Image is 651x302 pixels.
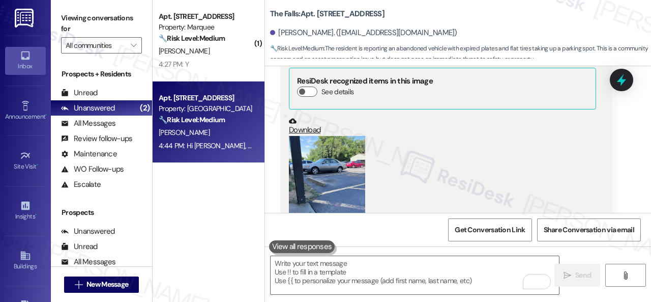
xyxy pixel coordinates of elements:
[64,277,139,293] button: New Message
[61,103,115,114] div: Unanswered
[159,22,253,33] div: Property: Marquee
[297,76,433,86] b: ResiDesk recognized items in this image
[75,281,82,289] i: 
[289,136,365,238] button: Zoom image
[5,147,46,175] a: Site Visit •
[35,211,37,218] span: •
[5,247,46,274] a: Buildings
[321,87,353,97] label: See details
[66,37,126,53] input: All communities
[455,225,525,235] span: Get Conversation Link
[554,264,600,287] button: Send
[544,225,634,235] span: Share Conversation via email
[61,118,115,129] div: All Messages
[61,226,115,237] div: Unanswered
[159,128,210,137] span: [PERSON_NAME]
[159,46,210,56] span: [PERSON_NAME]
[5,47,46,74] a: Inbox
[51,69,152,79] div: Prospects + Residents
[622,271,629,280] i: 
[86,279,128,290] span: New Message
[61,241,98,252] div: Unread
[61,164,124,175] div: WO Follow-ups
[271,256,559,294] textarea: To enrich screen reader interactions, please activate Accessibility in Grammarly extension settings
[61,10,142,37] label: Viewing conversations for
[137,100,152,116] div: (2)
[270,43,651,65] span: : The resident is reporting an abandoned vehicle with expired plates and flat tires taking up a p...
[61,257,115,267] div: All Messages
[270,28,457,38] div: [PERSON_NAME]. ([EMAIL_ADDRESS][DOMAIN_NAME])
[61,149,117,159] div: Maintenance
[15,9,36,28] img: ResiDesk Logo
[159,34,225,43] strong: 🔧 Risk Level: Medium
[159,103,253,114] div: Property: [GEOGRAPHIC_DATA]
[159,11,253,22] div: Apt. [STREET_ADDRESS]
[448,218,531,241] button: Get Conversation Link
[564,271,571,280] i: 
[537,218,641,241] button: Share Conversation via email
[159,115,225,124] strong: 🔧 Risk Level: Medium
[289,117,596,135] a: Download
[61,133,132,144] div: Review follow-ups
[159,60,189,69] div: 4:27 PM: Y
[51,207,152,218] div: Prospects
[61,88,98,98] div: Unread
[575,270,591,281] span: Send
[61,179,101,190] div: Escalate
[45,112,47,119] span: •
[131,41,136,49] i: 
[159,93,253,103] div: Apt. [STREET_ADDRESS]
[5,197,46,225] a: Insights •
[270,44,324,52] strong: 🔧 Risk Level: Medium
[37,161,38,169] span: •
[270,9,384,19] b: The Falls: Apt. [STREET_ADDRESS]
